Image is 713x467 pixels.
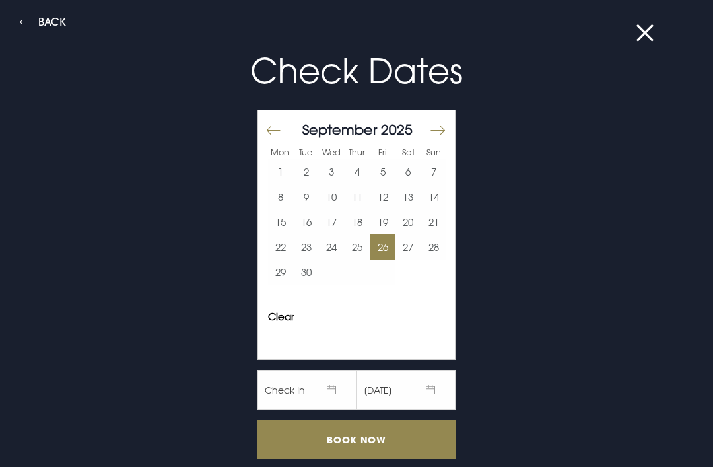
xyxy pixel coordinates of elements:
td: Choose Wednesday, September 3, 2025 as your start date. [319,159,345,184]
button: 23 [294,234,320,260]
span: Check In [257,370,356,410]
td: Choose Monday, September 29, 2025 as your start date. [268,260,294,285]
td: Choose Sunday, September 7, 2025 as your start date. [421,159,446,184]
button: 12 [370,184,395,209]
button: 5 [370,159,395,184]
button: Move backward to switch to the previous month. [266,117,282,145]
button: 17 [319,209,345,234]
button: 18 [345,209,370,234]
td: Choose Tuesday, September 23, 2025 as your start date. [294,234,320,260]
td: Choose Saturday, September 13, 2025 as your start date. [395,184,421,209]
span: 2025 [381,121,413,138]
td: Choose Wednesday, September 17, 2025 as your start date. [319,209,345,234]
button: 14 [421,184,446,209]
td: Choose Monday, September 1, 2025 as your start date. [268,159,294,184]
button: 26 [370,234,395,260]
button: 25 [345,234,370,260]
td: Choose Thursday, September 18, 2025 as your start date. [345,209,370,234]
td: Choose Saturday, September 20, 2025 as your start date. [395,209,421,234]
td: Choose Monday, September 8, 2025 as your start date. [268,184,294,209]
button: 19 [370,209,395,234]
button: 4 [345,159,370,184]
td: Choose Thursday, September 11, 2025 as your start date. [345,184,370,209]
button: 3 [319,159,345,184]
button: 21 [421,209,446,234]
td: Choose Sunday, September 28, 2025 as your start date. [421,234,446,260]
button: 9 [294,184,320,209]
td: Choose Thursday, September 25, 2025 as your start date. [345,234,370,260]
td: Choose Friday, September 12, 2025 as your start date. [370,184,395,209]
td: Choose Tuesday, September 30, 2025 as your start date. [294,260,320,285]
td: Choose Friday, September 5, 2025 as your start date. [370,159,395,184]
td: Choose Thursday, September 4, 2025 as your start date. [345,159,370,184]
span: September [302,121,377,138]
button: 10 [319,184,345,209]
td: Choose Sunday, September 21, 2025 as your start date. [421,209,446,234]
button: 29 [268,260,294,285]
td: Choose Sunday, September 14, 2025 as your start date. [421,184,446,209]
td: Selected. Friday, September 26, 2025 [370,234,395,260]
button: 24 [319,234,345,260]
td: Choose Tuesday, September 16, 2025 as your start date. [294,209,320,234]
td: Choose Wednesday, September 10, 2025 as your start date. [319,184,345,209]
button: 11 [345,184,370,209]
button: 6 [395,159,421,184]
button: 22 [268,234,294,260]
button: 1 [268,159,294,184]
span: [DATE] [356,370,456,410]
button: Back [20,17,66,32]
td: Choose Tuesday, September 9, 2025 as your start date. [294,184,320,209]
td: Choose Monday, September 15, 2025 as your start date. [268,209,294,234]
button: 8 [268,184,294,209]
td: Choose Saturday, September 27, 2025 as your start date. [395,234,421,260]
p: Check Dates [42,46,671,96]
td: Choose Friday, September 19, 2025 as your start date. [370,209,395,234]
td: Choose Wednesday, September 24, 2025 as your start date. [319,234,345,260]
button: Move forward to switch to the next month. [429,117,445,145]
td: Choose Tuesday, September 2, 2025 as your start date. [294,159,320,184]
button: 2 [294,159,320,184]
td: Choose Monday, September 22, 2025 as your start date. [268,234,294,260]
button: 28 [421,234,446,260]
button: 30 [294,260,320,285]
td: Choose Saturday, September 6, 2025 as your start date. [395,159,421,184]
button: 7 [421,159,446,184]
button: 16 [294,209,320,234]
button: 20 [395,209,421,234]
button: 15 [268,209,294,234]
input: Book Now [257,420,456,459]
button: 27 [395,234,421,260]
button: 13 [395,184,421,209]
button: Clear [268,312,294,322]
